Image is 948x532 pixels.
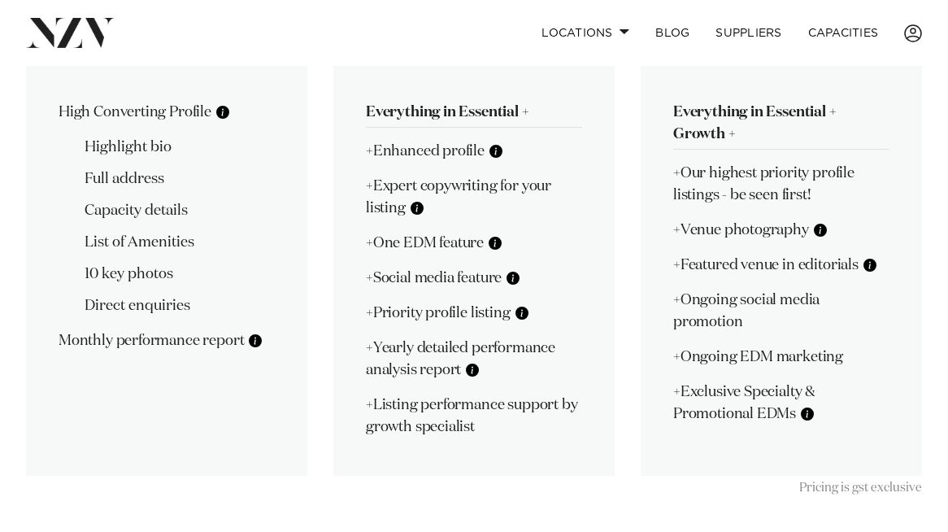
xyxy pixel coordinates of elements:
[673,347,889,368] p: +Ongoing EDM marketing
[673,290,889,334] p: +Ongoing social media promotion
[673,382,889,425] p: +Exclusive Specialty & Promotional EDMs
[799,482,922,494] small: Pricing is gst exclusive
[642,15,702,50] a: BLOG
[366,105,529,120] strong: Everything in Essential +
[366,338,582,382] p: +Yearly detailed performance analysis report
[59,102,275,124] p: High Converting Profile
[673,105,837,142] strong: Everything in Essential + Growth +
[85,137,275,159] li: Highlight bio
[366,176,582,220] p: +Expert copywriting for your listing
[85,295,275,317] li: Direct enquiries
[85,232,275,254] li: List of Amenities
[85,264,275,286] li: 10 key photos
[366,233,582,255] p: +One EDM feature
[673,163,889,207] p: +Our highest priority profile listings - be seen first!
[366,395,582,438] p: +Listing performance support by growth specialist
[673,255,889,277] p: +Featured venue in editorials
[528,15,642,50] a: Locations
[366,303,582,325] p: +Priority profile listing
[366,141,582,163] p: +Enhanced profile
[26,18,115,47] img: nzv-logo.png
[366,268,582,290] p: +Social media feature
[673,220,889,242] p: +Venue photography
[702,15,794,50] a: SUPPLIERS
[795,15,892,50] a: Capacities
[85,168,275,190] li: Full address
[59,330,275,352] p: Monthly performance report
[85,200,275,222] li: Capacity details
